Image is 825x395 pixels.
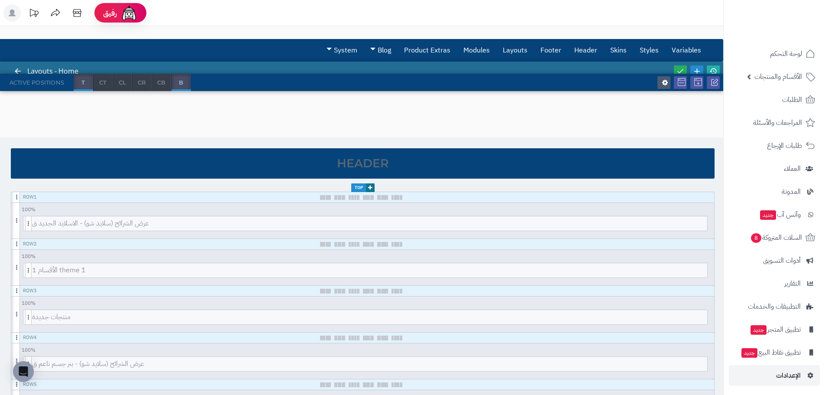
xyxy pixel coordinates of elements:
[113,74,132,91] span: CL
[729,112,820,133] a: المراجعات والأسئلة
[729,273,820,294] a: التقارير
[74,74,93,91] span: T
[23,194,37,201] div: Row 1
[94,74,112,91] span: CT
[770,48,802,60] span: لوحة التحكم
[763,255,801,267] span: أدوات التسويق
[171,74,190,91] span: B
[759,209,801,221] span: وآتس آب
[496,39,534,61] a: Layouts
[776,369,801,382] span: الإعدادات
[633,39,665,61] a: Styles
[351,183,375,192] span: Top
[729,89,820,110] a: الطلبات
[665,39,708,61] a: Variables
[750,323,801,336] span: تطبيق المتجر
[729,204,820,225] a: وآتس آبجديد
[23,334,37,341] div: Row 4
[782,94,802,106] span: الطلبات
[534,39,568,61] a: Footer
[754,71,802,83] span: الأقسام والمنتجات
[457,39,496,61] a: Modules
[784,163,801,175] span: العملاء
[20,251,37,261] span: 100 %
[750,232,802,244] span: السلات المتروكة
[751,325,767,335] span: جديد
[766,7,817,25] img: logo-2.png
[364,39,398,61] a: Blog
[784,277,801,290] span: التقارير
[398,39,457,61] a: Product Extras
[729,227,820,248] a: السلات المتروكة8
[751,233,762,243] span: 8
[133,74,151,91] span: CR
[741,346,801,359] span: تطبيق نقاط البيع
[748,300,801,313] span: التطبيقات والخدمات
[753,117,802,129] span: المراجعات والأسئلة
[729,365,820,386] a: الإعدادات
[729,43,820,64] a: لوحة التحكم
[760,210,776,220] span: جديد
[16,62,87,81] div: Layouts - Home
[767,140,802,152] span: طلبات الإرجاع
[729,135,820,156] a: طلبات الإرجاع
[604,39,633,61] a: Skins
[741,348,757,358] span: جديد
[23,4,45,24] a: تحديثات المنصة
[729,296,820,317] a: التطبيقات والخدمات
[23,287,37,294] div: Row 3
[32,357,707,371] span: عرض الشرائح (سلايد شو) - بنر جسم ناعم ق
[729,342,820,363] a: تطبيق نقاط البيعجديد
[20,298,37,308] span: 100 %
[23,241,37,248] div: Row 2
[20,345,37,355] span: 100 %
[32,310,707,324] span: منتجات جديدة
[20,205,37,215] span: 100 %
[729,250,820,271] a: أدوات التسويق
[32,216,707,231] span: عرض الشرائح (سلايد شو) - الاسلايد الجديد ق
[782,186,801,198] span: المدونة
[13,361,34,382] div: Open Intercom Messenger
[23,381,37,388] div: Row 5
[103,8,117,18] span: رفيق
[729,158,820,179] a: العملاء
[568,39,604,61] a: Header
[729,181,820,202] a: المدونة
[32,263,707,277] span: 1 الأقسام theme 1
[320,39,364,61] a: System
[152,74,171,91] span: CB
[120,4,138,22] img: ai-face.png
[729,319,820,340] a: تطبيق المتجرجديد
